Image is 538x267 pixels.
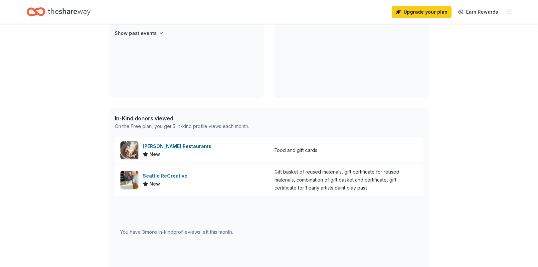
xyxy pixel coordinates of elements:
[115,29,157,37] h4: Show past events
[143,142,214,150] div: [PERSON_NAME] Restaurants
[142,229,157,235] span: 3 more
[115,114,249,122] div: In-Kind donors viewed
[149,180,160,188] span: New
[149,150,160,158] span: New
[120,141,138,159] img: Image for Ethan Stowell Restaurants
[274,168,418,192] div: Gift basket of reused materials, gift certificate for reused materials, combination of gift baske...
[274,146,317,154] div: Food and gift cards
[115,29,164,37] button: Show past events
[27,4,90,20] a: Home
[392,6,451,18] a: Upgrade your plan
[120,171,138,189] img: Image for Seattle ReCreative
[143,172,190,180] div: Seattle ReCreative
[120,228,233,236] div: You have in-kind profile views left this month.
[115,122,249,130] div: On the Free plan, you get 5 in-kind profile views each month.
[454,6,502,18] a: Earn Rewards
